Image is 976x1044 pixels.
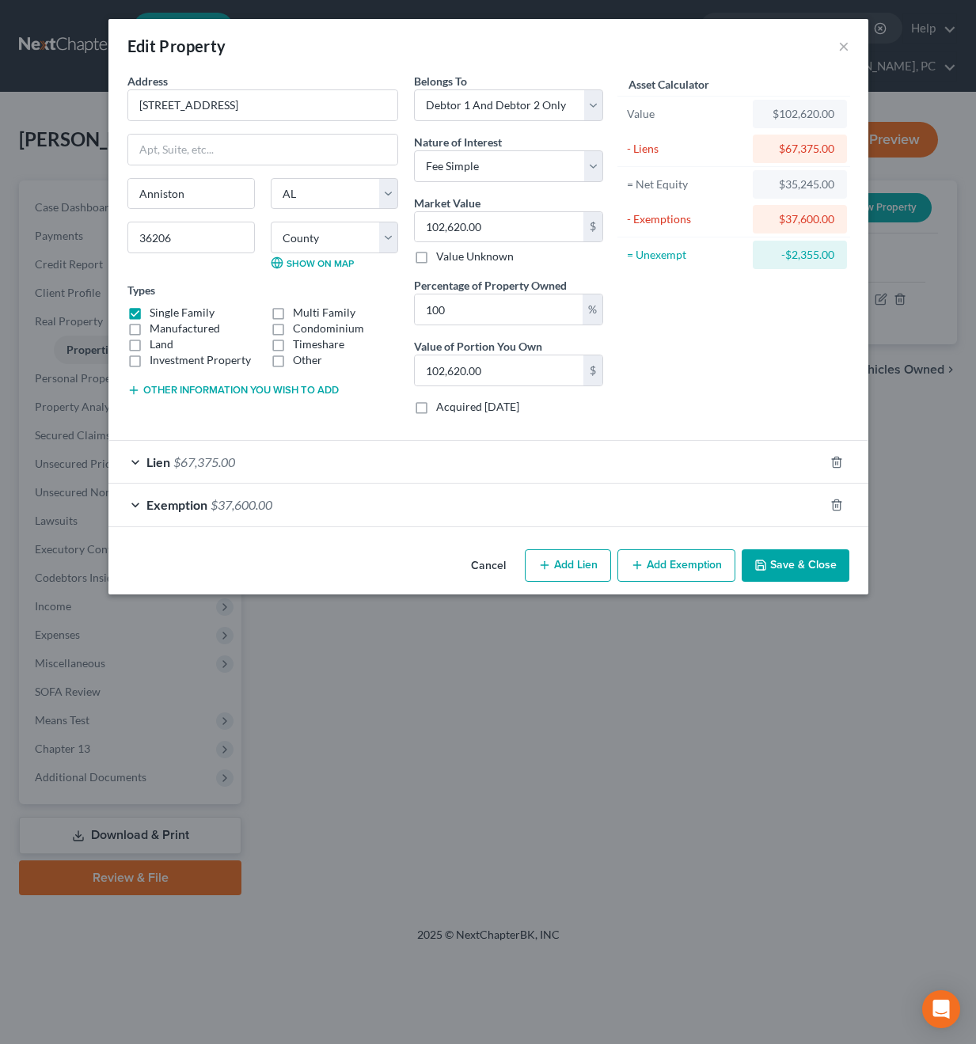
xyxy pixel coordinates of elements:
button: Cancel [458,551,518,583]
span: $67,375.00 [173,454,235,469]
button: Add Exemption [617,549,735,583]
div: Value [627,106,746,122]
input: Enter zip... [127,222,255,253]
label: Acquired [DATE] [436,399,519,415]
div: $ [583,212,602,242]
span: $37,600.00 [211,497,272,512]
span: Belongs To [414,74,467,88]
label: Condominium [293,321,364,336]
input: 0.00 [415,294,583,325]
input: Enter city... [128,179,254,209]
div: $67,375.00 [765,141,834,157]
button: Other information you wish to add [127,384,339,397]
label: Nature of Interest [414,134,502,150]
label: Multi Family [293,305,355,321]
div: $102,620.00 [765,106,834,122]
div: $ [583,355,602,385]
label: Value Unknown [436,249,514,264]
div: = Unexempt [627,247,746,263]
input: 0.00 [415,212,583,242]
div: - Liens [627,141,746,157]
div: = Net Equity [627,177,746,192]
button: Add Lien [525,549,611,583]
div: -$2,355.00 [765,247,834,263]
label: Other [293,352,322,368]
label: Investment Property [150,352,251,368]
div: $37,600.00 [765,211,834,227]
label: Land [150,336,173,352]
div: $35,245.00 [765,177,834,192]
label: Manufactured [150,321,220,336]
input: Apt, Suite, etc... [128,135,397,165]
label: Timeshare [293,336,344,352]
label: Asset Calculator [629,76,709,93]
input: 0.00 [415,355,583,385]
div: Edit Property [127,35,226,57]
a: Show on Map [271,256,354,269]
button: Save & Close [742,549,849,583]
label: Value of Portion You Own [414,338,542,355]
label: Types [127,282,155,298]
div: % [583,294,602,325]
label: Single Family [150,305,215,321]
span: Address [127,74,168,88]
span: Lien [146,454,170,469]
div: Open Intercom Messenger [922,990,960,1028]
div: - Exemptions [627,211,746,227]
span: Exemption [146,497,207,512]
input: Enter address... [128,90,397,120]
label: Market Value [414,195,480,211]
label: Percentage of Property Owned [414,277,567,294]
button: × [838,36,849,55]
